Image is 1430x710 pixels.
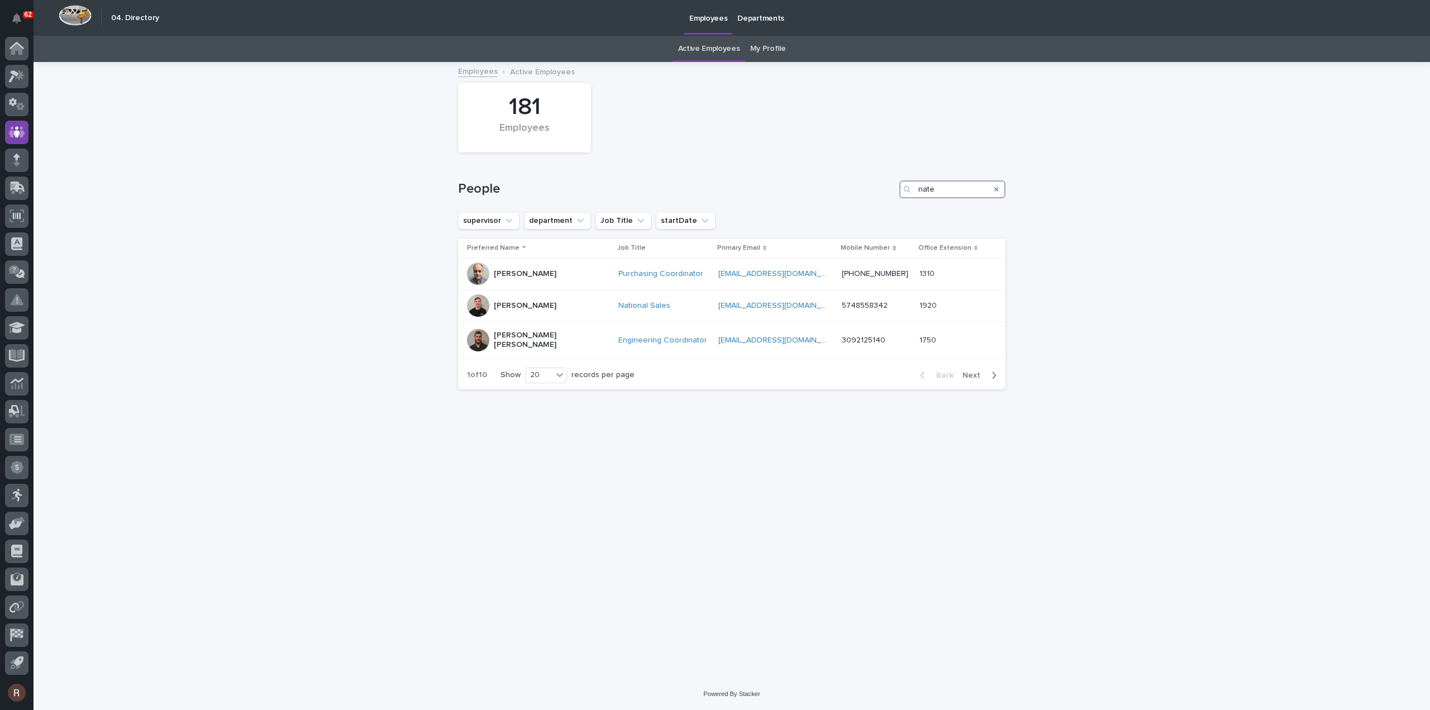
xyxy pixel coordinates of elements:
[717,242,760,254] p: Primary Email
[5,7,28,30] button: Notifications
[494,269,556,279] p: [PERSON_NAME]
[929,371,954,379] span: Back
[477,93,572,121] div: 181
[842,270,908,278] a: [PHONE_NUMBER]
[458,212,519,230] button: supervisor
[458,64,498,77] a: Employees
[842,302,888,309] a: 5748558342
[494,331,606,350] p: [PERSON_NAME] [PERSON_NAME]
[510,65,575,77] p: Active Employees
[477,122,572,146] div: Employees
[618,269,703,279] a: Purchasing Coordinator
[718,270,845,278] a: [EMAIL_ADDRESS][DOMAIN_NAME]
[524,212,591,230] button: department
[718,302,845,309] a: [EMAIL_ADDRESS][DOMAIN_NAME]
[458,322,1005,359] tr: [PERSON_NAME] [PERSON_NAME]Engineering Coordinator [EMAIL_ADDRESS][DOMAIN_NAME] 309212514017501750
[25,11,32,18] p: 62
[899,180,1005,198] input: Search
[918,242,971,254] p: Office Extension
[5,681,28,704] button: users-avatar
[595,212,651,230] button: Job Title
[919,299,939,311] p: 1920
[618,301,670,311] a: National Sales
[458,361,496,389] p: 1 of 10
[458,258,1005,290] tr: [PERSON_NAME]Purchasing Coordinator [EMAIL_ADDRESS][DOMAIN_NAME] [PHONE_NUMBER]13101310
[500,370,521,380] p: Show
[919,333,938,345] p: 1750
[703,690,760,697] a: Powered By Stacker
[571,370,635,380] p: records per page
[962,371,987,379] span: Next
[841,242,890,254] p: Mobile Number
[111,13,159,23] h2: 04. Directory
[678,36,740,62] a: Active Employees
[617,242,646,254] p: Job Title
[526,369,552,381] div: 20
[718,336,845,344] a: [EMAIL_ADDRESS][DOMAIN_NAME]
[467,242,519,254] p: Preferred Name
[618,336,707,345] a: Engineering Coordinator
[911,370,958,380] button: Back
[656,212,716,230] button: startDate
[458,181,895,197] h1: People
[919,267,937,279] p: 1310
[494,301,556,311] p: [PERSON_NAME]
[750,36,786,62] a: My Profile
[842,336,885,344] a: 3092125140
[59,5,92,26] img: Workspace Logo
[958,370,1005,380] button: Next
[458,290,1005,322] tr: [PERSON_NAME]National Sales [EMAIL_ADDRESS][DOMAIN_NAME] 574855834219201920
[14,13,28,31] div: Notifications62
